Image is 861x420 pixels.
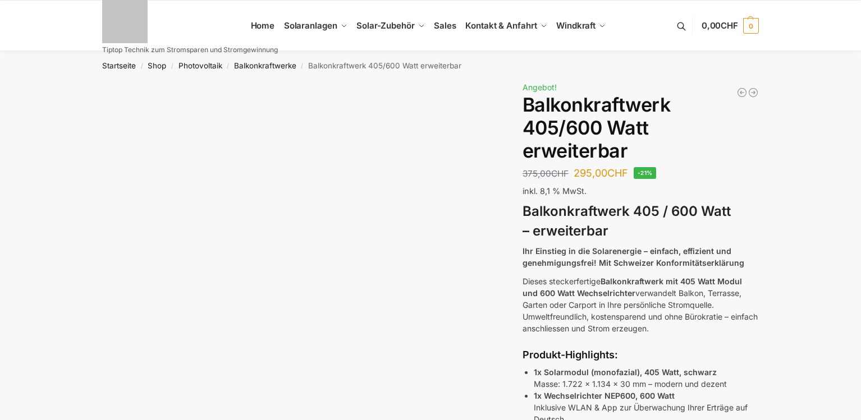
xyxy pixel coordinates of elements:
a: 890/600 Watt Solarkraftwerk + 2,7 KW Batteriespeicher Genehmigungsfrei [748,87,759,98]
span: Kontakt & Anfahrt [465,20,537,31]
span: -21% [634,167,657,179]
span: inkl. 8,1 % MwSt. [523,186,587,196]
span: CHF [607,167,628,179]
bdi: 375,00 [523,168,569,179]
a: Solaranlagen [279,1,351,51]
strong: 1x Solarmodul (monofazial), 405 Watt, schwarz [534,367,717,377]
span: CHF [551,168,569,179]
strong: Balkonkraftwerk 405 / 600 Watt – erweiterbar [523,203,731,239]
span: / [222,62,234,71]
strong: Produkt-Highlights: [523,349,618,361]
a: Balkonkraftwerk 600/810 Watt Fullblack [736,87,748,98]
span: CHF [721,20,738,31]
strong: Balkonkraftwerk mit 405 Watt Modul und 600 Watt Wechselrichter [523,276,742,298]
a: Windkraft [552,1,611,51]
a: 0,00CHF 0 [702,9,759,43]
a: Solar-Zubehör [352,1,429,51]
a: Balkonkraftwerke [234,61,296,70]
bdi: 295,00 [574,167,628,179]
span: / [166,62,178,71]
p: Tiptop Technik zum Stromsparen und Stromgewinnung [102,47,278,53]
a: Sales [429,1,461,51]
a: Kontakt & Anfahrt [461,1,552,51]
a: Photovoltaik [178,61,222,70]
span: / [136,62,148,71]
span: 0 [743,18,759,34]
strong: Ihr Einstieg in die Solarenergie – einfach, effizient und genehmigungsfrei! Mit Schweizer Konform... [523,246,744,267]
span: Sales [434,20,456,31]
span: 0,00 [702,20,738,31]
h1: Balkonkraftwerk 405/600 Watt erweiterbar [523,94,759,162]
a: Startseite [102,61,136,70]
span: Solar-Zubehör [356,20,415,31]
span: Angebot! [523,82,557,92]
p: Masse: 1.722 x 1.134 x 30 mm – modern und dezent [534,366,759,390]
a: Shop [148,61,166,70]
p: Dieses steckerfertige verwandelt Balkon, Terrasse, Garten oder Carport in Ihre persönliche Stromq... [523,275,759,334]
nav: Breadcrumb [83,51,779,80]
span: Windkraft [556,20,596,31]
span: Solaranlagen [284,20,337,31]
span: / [296,62,308,71]
strong: 1x Wechselrichter NEP600, 600 Watt [534,391,675,400]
